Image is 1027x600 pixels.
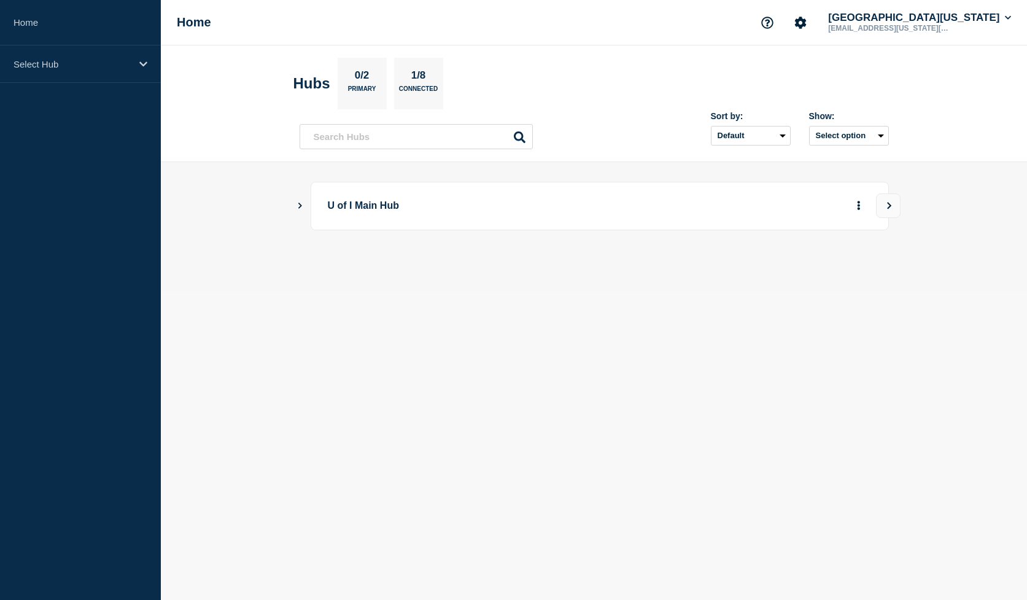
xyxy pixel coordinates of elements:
[348,85,376,98] p: Primary
[177,15,211,29] h1: Home
[788,10,813,36] button: Account settings
[826,24,953,33] p: [EMAIL_ADDRESS][US_STATE][DOMAIN_NAME]
[711,111,791,121] div: Sort by:
[328,195,667,217] p: U of I Main Hub
[851,195,867,217] button: More actions
[876,193,901,218] button: View
[293,75,330,92] h2: Hubs
[826,12,1013,24] button: [GEOGRAPHIC_DATA][US_STATE]
[711,126,791,146] select: Sort by
[350,69,374,85] p: 0/2
[300,124,533,149] input: Search Hubs
[14,59,131,69] p: Select Hub
[809,111,889,121] div: Show:
[297,201,303,211] button: Show Connected Hubs
[754,10,780,36] button: Support
[406,69,430,85] p: 1/8
[809,126,889,146] button: Select option
[399,85,438,98] p: Connected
